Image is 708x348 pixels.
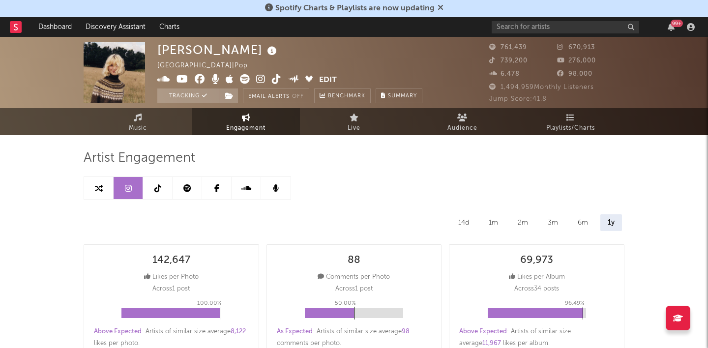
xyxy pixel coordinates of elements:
span: Spotify Charts & Playlists are now updating [275,4,435,12]
div: 2m [510,214,535,231]
div: 69,973 [520,255,553,266]
span: 276,000 [557,58,596,64]
span: 6,478 [489,71,520,77]
span: 98 [402,328,410,335]
a: Discovery Assistant [79,17,152,37]
div: 1y [600,214,622,231]
p: 50.00 % [335,297,356,309]
span: 670,913 [557,44,595,51]
span: Artist Engagement [84,152,195,164]
span: Engagement [226,122,265,134]
span: 8,122 [231,328,246,335]
span: As Expected [277,328,313,335]
p: Across 34 posts [514,283,559,295]
span: 11,967 [482,340,501,347]
span: 1,494,959 Monthly Listeners [489,84,594,90]
div: 3m [540,214,565,231]
div: 142,647 [152,255,190,266]
em: Off [292,94,304,99]
div: [GEOGRAPHIC_DATA] | Pop [157,60,259,72]
span: Above Expected [94,328,142,335]
a: Music [84,108,192,135]
a: Live [300,108,408,135]
div: 14d [451,214,476,231]
a: Playlists/Charts [516,108,624,135]
div: Likes per Album [509,271,565,283]
p: 100.00 % [197,297,222,309]
span: Benchmark [328,90,365,102]
a: Dashboard [31,17,79,37]
span: Music [129,122,147,134]
span: 98,000 [557,71,592,77]
span: 761,439 [489,44,527,51]
div: 99 + [671,20,683,27]
div: [PERSON_NAME] [157,42,279,58]
p: Across 1 post [152,283,190,295]
span: Summary [388,93,417,99]
div: Comments per Photo [318,271,390,283]
div: Likes per Photo [144,271,199,283]
span: Live [348,122,360,134]
input: Search for artists [492,21,639,33]
a: Benchmark [314,88,371,103]
a: Charts [152,17,186,37]
button: 99+ [668,23,675,31]
span: Dismiss [438,4,443,12]
a: Engagement [192,108,300,135]
span: 739,200 [489,58,528,64]
span: Audience [447,122,477,134]
button: Tracking [157,88,219,103]
span: Above Expected [459,328,507,335]
span: Jump Score: 41.8 [489,96,547,102]
span: Playlists/Charts [546,122,595,134]
div: 1m [481,214,505,231]
button: Email AlertsOff [243,88,309,103]
a: Audience [408,108,516,135]
p: Across 1 post [335,283,373,295]
div: 6m [570,214,595,231]
button: Summary [376,88,422,103]
div: 88 [348,255,360,266]
button: Edit [319,74,337,87]
p: 96.49 % [565,297,585,309]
